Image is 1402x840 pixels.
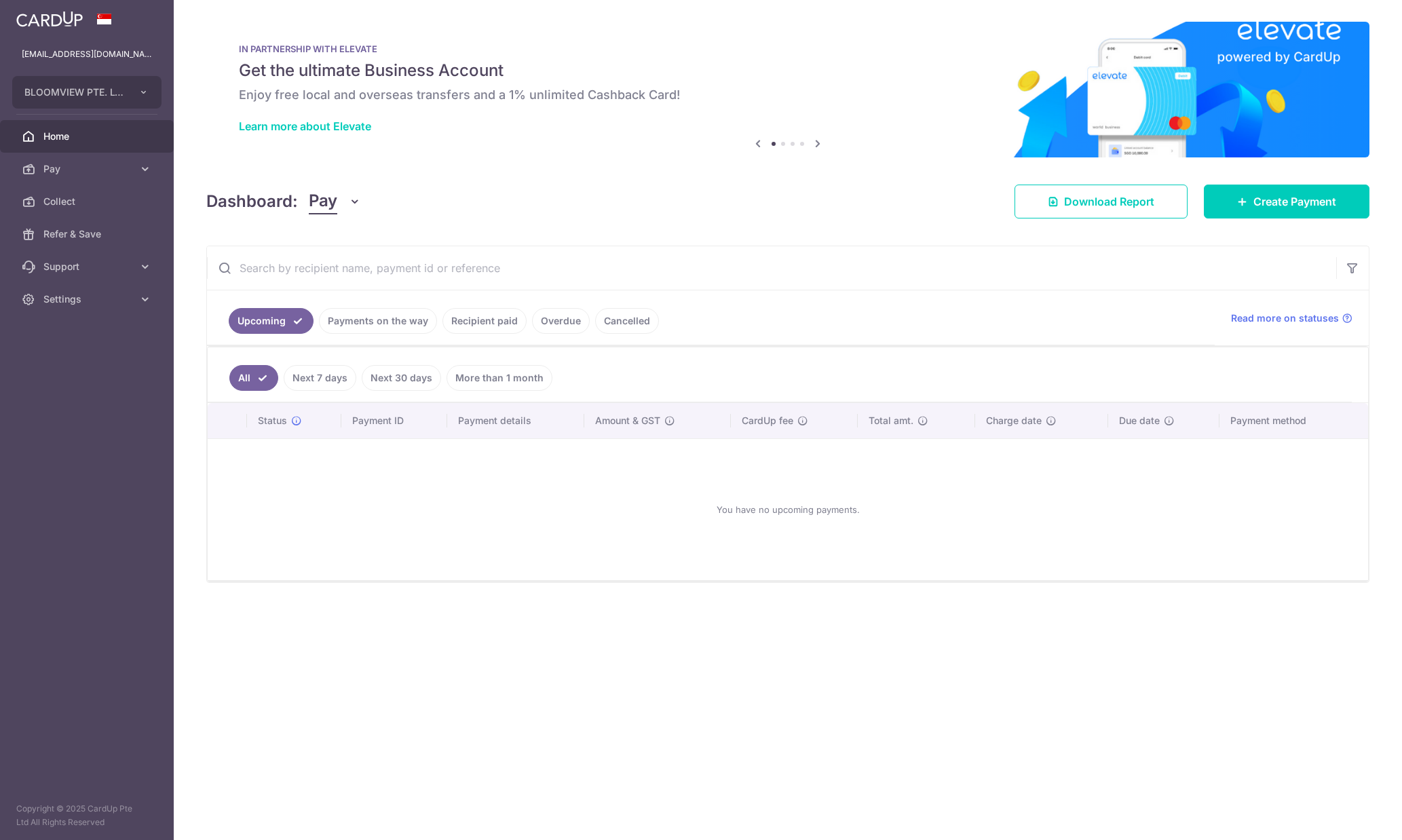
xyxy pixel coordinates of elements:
th: Payment method [1219,403,1368,438]
span: Charge date [986,414,1042,427]
input: Search by recipient name, payment id or reference [207,246,1336,290]
th: Payment details [447,403,584,438]
span: BLOOMVIEW PTE. LTD. [24,85,125,99]
a: All [229,365,278,391]
a: Recipient paid [442,308,527,334]
a: Learn more about Elevate [239,119,371,133]
span: Collect [43,195,133,208]
h6: Enjoy free local and overseas transfers and a 1% unlimited Cashback Card! [239,87,1337,103]
span: Support [43,260,133,273]
a: Download Report [1015,185,1188,218]
button: Pay [309,189,361,214]
a: Upcoming [229,308,314,334]
a: Next 30 days [362,365,441,391]
span: CardUp fee [742,414,793,427]
a: Read more on statuses [1231,311,1352,325]
a: Next 7 days [284,365,356,391]
a: Create Payment [1204,185,1369,218]
img: Renovation banner [206,22,1369,157]
a: Cancelled [595,308,659,334]
a: Payments on the way [319,308,437,334]
span: Pay [309,189,337,214]
a: More than 1 month [447,365,552,391]
th: Payment ID [341,403,447,438]
span: Create Payment [1253,193,1336,210]
h5: Get the ultimate Business Account [239,60,1337,81]
span: Read more on statuses [1231,311,1339,325]
p: IN PARTNERSHIP WITH ELEVATE [239,43,1337,54]
span: Due date [1119,414,1160,427]
div: You have no upcoming payments. [224,450,1352,569]
h4: Dashboard: [206,189,298,214]
button: BLOOMVIEW PTE. LTD. [12,76,162,109]
img: CardUp [16,11,83,27]
span: Download Report [1064,193,1154,210]
span: Home [43,130,133,143]
span: Amount & GST [595,414,660,427]
a: Overdue [532,308,590,334]
span: Total amt. [869,414,913,427]
span: Status [258,414,287,427]
span: Pay [43,162,133,176]
span: Settings [43,292,133,306]
span: Refer & Save [43,227,133,241]
p: [EMAIL_ADDRESS][DOMAIN_NAME] [22,47,152,61]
